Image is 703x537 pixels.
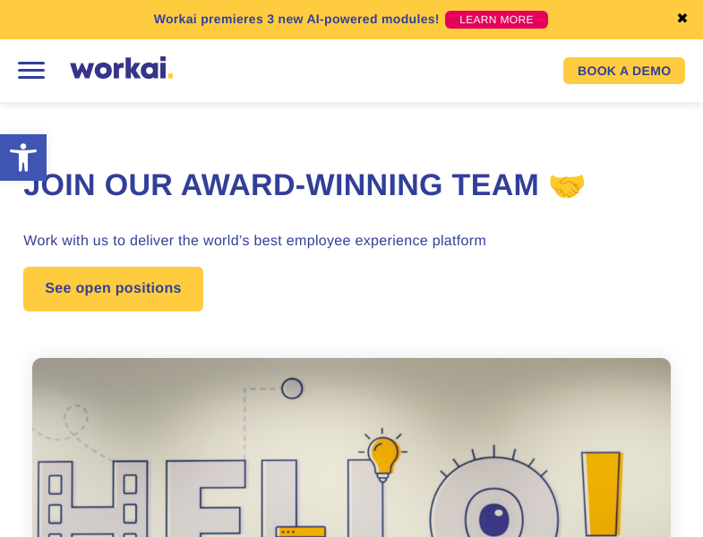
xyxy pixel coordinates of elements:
[676,13,689,27] a: ✖
[23,166,679,207] h1: Join our award-winning team 🤝
[23,231,679,252] h3: Work with us to deliver the world’s best employee experience platform
[154,10,440,29] p: Workai premieres 3 new AI-powered modules!
[23,267,202,311] a: See open positions
[563,57,685,84] a: BOOK A DEMO
[445,11,548,29] a: LEARN MORE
